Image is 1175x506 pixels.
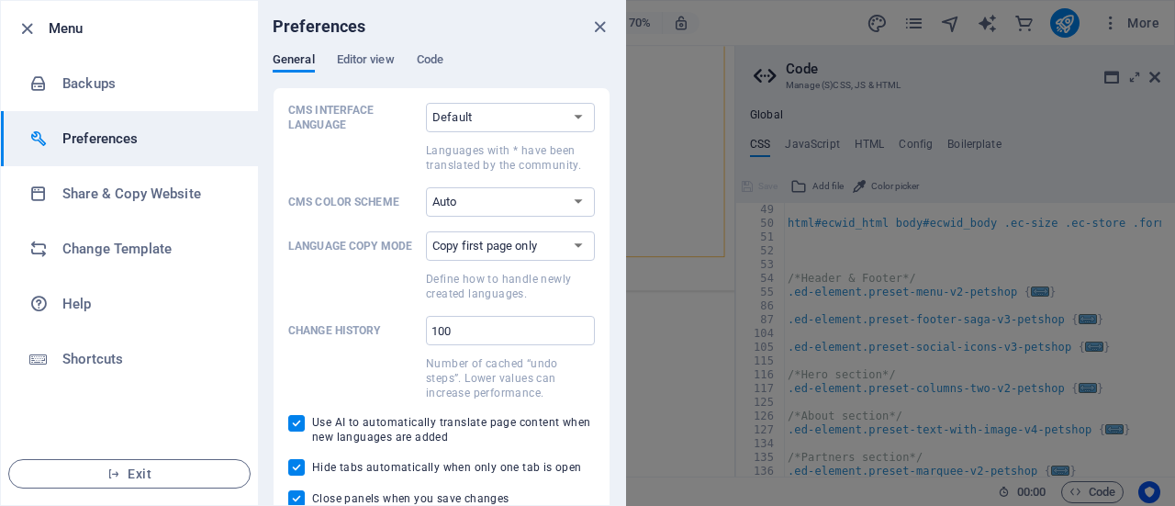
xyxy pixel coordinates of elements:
p: Language Copy Mode [288,239,419,253]
select: Language Copy ModeDefine how to handle newly created languages. [426,231,595,261]
span: Close panels when you save changes [312,491,509,506]
span: Exit [24,467,235,481]
div: Preferences [273,52,610,87]
p: Languages with * have been translated by the community. [426,143,595,173]
span: Editor view [337,49,395,74]
span: Code [417,49,443,74]
h6: Share & Copy Website [62,183,232,205]
select: CMS Color Scheme [426,187,595,217]
a: Help [1,276,258,332]
h6: Shortcuts [62,348,232,370]
button: close [588,16,610,38]
h6: Menu [49,17,243,39]
p: Define how to handle newly created languages. [426,272,595,301]
a: Shop Now [22,195,141,334]
select: CMS Interface LanguageLanguages with * have been translated by the community. [426,103,595,132]
span: Hide tabs automatically when only one tab is open [312,460,582,475]
span: Use AI to automatically translate page content when new languages are added [312,415,595,444]
h6: Help [62,293,232,315]
h6: Change Template [62,238,232,260]
p: Number of cached “undo steps”. Lower values can increase performance. [426,356,595,400]
p: CMS Color Scheme [288,195,419,209]
h6: Preferences [62,128,232,150]
input: Change historyNumber of cached “undo steps”. Lower values can increase performance. [426,316,595,345]
span: General [273,49,315,74]
button: Exit [8,459,251,489]
h6: Preferences [273,16,366,38]
p: Change history [288,323,419,338]
p: CMS Interface Language [288,103,419,132]
h6: Backups [62,73,232,95]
